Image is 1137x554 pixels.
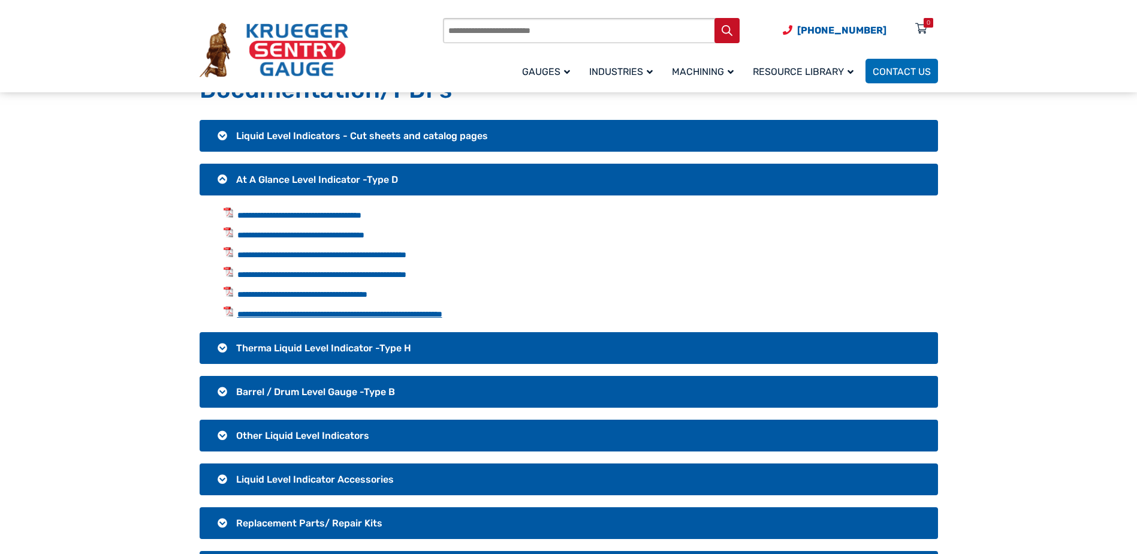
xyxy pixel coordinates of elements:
span: Machining [672,66,734,77]
a: Contact Us [865,59,938,83]
a: Resource Library [746,57,865,85]
span: Liquid Level Indicators - Cut sheets and catalog pages [236,130,488,141]
span: Therma Liquid Level Indicator -Type H [236,342,411,354]
span: [PHONE_NUMBER] [797,25,886,36]
span: At A Glance Level Indicator -Type D [236,174,398,185]
span: Gauges [522,66,570,77]
span: Barrel / Drum Level Gauge -Type B [236,386,395,398]
span: Replacement Parts/ Repair Kits [236,517,382,529]
a: Phone Number (920) 434-8860 [783,23,886,38]
div: 0 [927,18,930,28]
span: Industries [589,66,653,77]
a: Gauges [515,57,582,85]
a: Machining [665,57,746,85]
a: Industries [582,57,665,85]
span: Liquid Level Indicator Accessories [236,474,394,485]
span: Contact Us [873,66,931,77]
span: Other Liquid Level Indicators [236,430,369,441]
span: Resource Library [753,66,853,77]
img: Krueger Sentry Gauge [200,23,348,78]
